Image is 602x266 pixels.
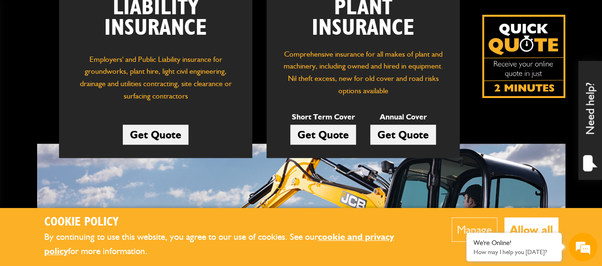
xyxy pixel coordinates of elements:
[129,204,173,217] em: Start Chat
[578,61,602,180] div: Need help?
[482,15,565,98] a: Get your insurance quote isn just 2-minutes
[281,48,445,97] p: Comprehensive insurance for all makes of plant and machinery, including owned and hired in equipm...
[290,125,356,145] a: Get Quote
[370,125,436,145] a: Get Quote
[44,231,394,257] a: cookie and privacy policy
[156,5,179,28] div: Minimize live chat window
[370,111,436,123] p: Annual Cover
[16,53,40,66] img: d_20077148190_company_1631870298795_20077148190
[73,53,238,107] p: Employers' and Public Liability insurance for groundworks, plant hire, light civil engineering, d...
[482,15,565,98] img: Quick Quote
[44,215,423,230] h2: Cookie Policy
[474,248,554,256] p: How may I help you today?
[474,239,554,247] div: We're Online!
[290,111,356,123] p: Short Term Cover
[504,217,558,242] button: Allow all
[123,125,188,145] a: Get Quote
[44,230,423,259] p: By continuing to use this website, you agree to our use of cookies. See our for more information.
[49,53,160,66] div: Chat with us now
[12,88,174,196] textarea: Type your message and hit 'Enter'
[452,217,497,242] button: Manage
